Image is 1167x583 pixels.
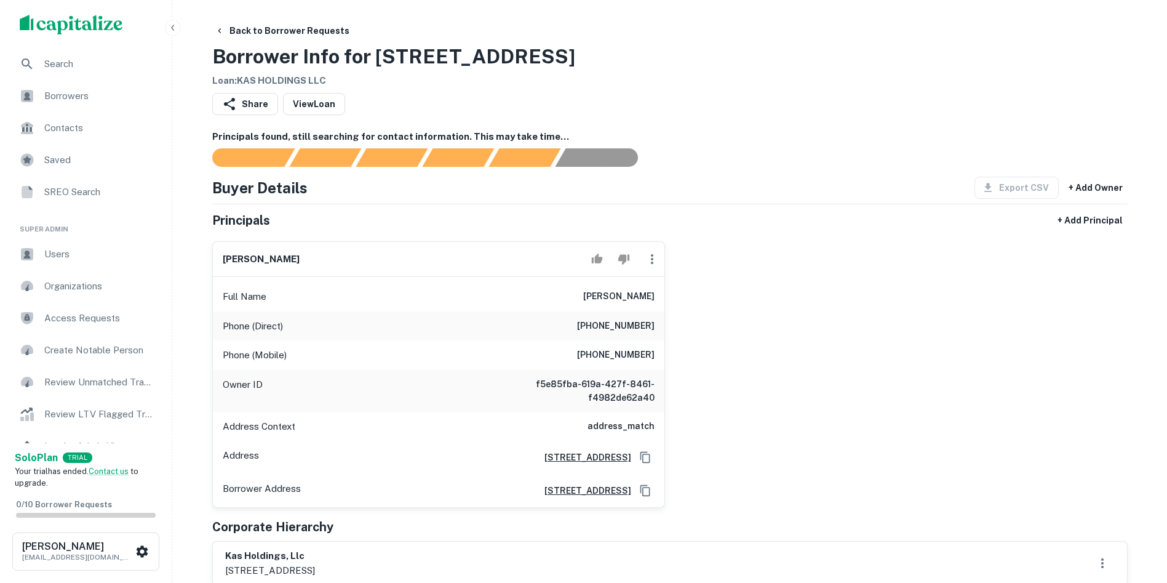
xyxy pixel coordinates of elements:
p: [STREET_ADDRESS] [225,563,315,578]
button: Copy Address [636,448,655,467]
a: Access Requests [10,304,162,333]
h6: [PERSON_NAME] [223,252,300,267]
h5: Corporate Hierarchy [212,518,333,536]
div: Sending borrower request to AI... [197,148,290,167]
div: Documents found, AI parsing details... [356,148,428,167]
span: Review Unmatched Transactions [44,375,154,390]
h6: [PERSON_NAME] [22,542,133,552]
h6: kas holdings, llc [225,549,315,563]
p: Phone (Mobile) [223,348,287,363]
span: Users [44,247,154,262]
h6: [PHONE_NUMBER] [577,348,655,363]
a: SoloPlan [15,451,58,465]
span: Search [44,57,154,71]
a: Organizations [10,271,162,301]
h6: [PHONE_NUMBER] [577,319,655,334]
h6: f5e85fba-619a-427f-8461-f4982de62a40 [507,377,655,404]
div: Principals found, AI now looking for contact information... [422,148,494,167]
p: Address Context [223,419,295,434]
p: Borrower Address [223,481,301,500]
li: Super Admin [10,209,162,239]
h6: Loan : KAS HOLDINGS LLC [212,74,575,88]
h6: address_match [587,419,655,434]
p: Address [223,448,259,467]
div: TRIAL [63,452,92,463]
h4: Buyer Details [212,177,308,199]
p: Owner ID [223,377,263,404]
span: Your trial has ended. to upgrade. [15,467,138,488]
span: Organizations [44,279,154,294]
a: Saved [10,145,162,175]
p: Phone (Direct) [223,319,283,334]
a: SREO Search [10,177,162,207]
button: Back to Borrower Requests [210,20,354,42]
a: Review LTV Flagged Transactions [10,400,162,429]
p: [EMAIL_ADDRESS][DOMAIN_NAME] [22,552,133,563]
a: [STREET_ADDRESS] [535,484,631,497]
h5: Principals [212,211,270,230]
span: Review LTV Flagged Transactions [44,407,154,422]
iframe: Chat Widget [1105,484,1167,544]
h6: Principals found, still searching for contact information. This may take time... [212,130,1128,144]
a: Create Notable Person [10,336,162,365]
button: Share [212,93,278,115]
h6: [PERSON_NAME] [583,289,655,304]
h3: Borrower Info for [STREET_ADDRESS] [212,42,575,71]
span: Contacts [44,121,154,135]
button: Reject [613,247,634,271]
a: Contact us [89,467,129,476]
a: Contacts [10,113,162,143]
span: Borrowers [44,89,154,103]
button: Accept [586,247,608,271]
span: Saved [44,153,154,167]
button: Copy Address [636,481,655,500]
a: Search [10,49,162,79]
div: Your request is received and processing... [289,148,361,167]
div: Principals found, still searching for contact information. This may take time... [488,148,560,167]
a: Lender Admin View [10,432,162,461]
a: Users [10,239,162,269]
button: [PERSON_NAME][EMAIL_ADDRESS][DOMAIN_NAME] [12,533,159,571]
a: Review Unmatched Transactions [10,368,162,397]
p: Full Name [223,289,266,304]
a: Borrowers [10,81,162,111]
span: 0 / 10 Borrower Requests [16,500,112,509]
img: capitalize-logo.png [20,15,123,34]
button: + Add Owner [1064,177,1128,199]
span: Access Requests [44,311,154,326]
a: [STREET_ADDRESS] [535,451,631,464]
span: SREO Search [44,185,154,199]
span: Create Notable Person [44,343,154,358]
strong: Solo Plan [15,452,58,464]
button: + Add Principal [1053,209,1128,231]
div: AI fulfillment process complete. [556,148,653,167]
a: ViewLoan [283,93,345,115]
span: Lender Admin View [44,439,154,454]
